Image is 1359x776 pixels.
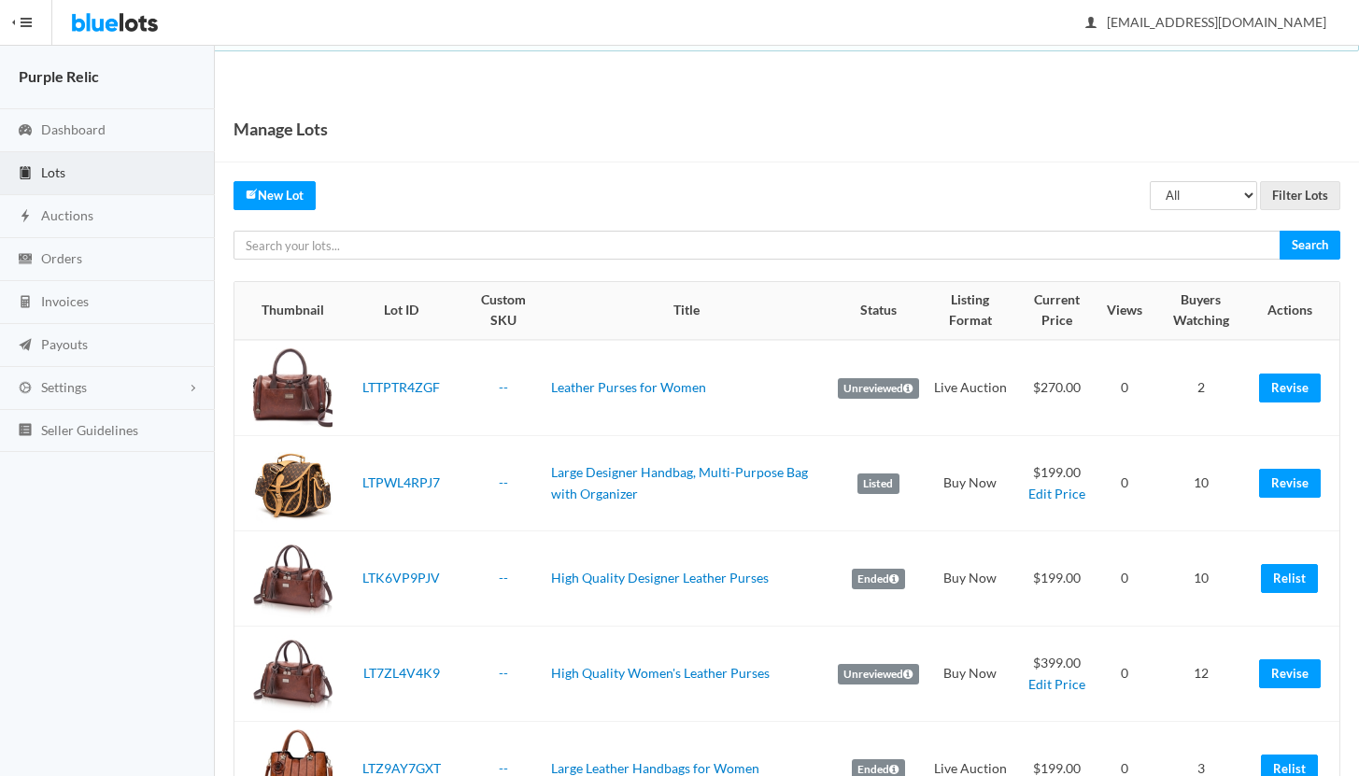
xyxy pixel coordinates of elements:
ion-icon: cash [16,251,35,269]
td: Buy Now [927,627,1014,722]
ion-icon: clipboard [16,165,35,183]
span: [EMAIL_ADDRESS][DOMAIN_NAME] [1086,14,1326,30]
ion-icon: cog [16,380,35,398]
a: -- [499,665,508,681]
span: Seller Guidelines [41,422,138,438]
ion-icon: create [246,188,258,200]
a: Revise [1259,469,1321,498]
th: Current Price [1014,282,1099,340]
span: Orders [41,250,82,266]
td: $399.00 [1014,627,1099,722]
a: Large Designer Handbag, Multi-Purpose Bag with Organizer [551,464,808,501]
a: Edit Price [1028,486,1085,501]
ion-icon: list box [16,422,35,440]
ion-icon: paper plane [16,337,35,355]
th: Views [1099,282,1150,340]
a: createNew Lot [234,181,316,210]
td: 12 [1150,627,1252,722]
ion-icon: flash [16,208,35,226]
span: Lots [41,164,65,180]
a: Revise [1259,374,1321,402]
th: Listing Format [927,282,1014,340]
th: Buyers Watching [1150,282,1252,340]
td: Live Auction [927,340,1014,436]
label: Ended [852,569,905,589]
strong: Purple Relic [19,67,99,85]
a: High Quality Designer Leather Purses [551,570,769,586]
th: Title [544,282,830,340]
label: Listed [857,473,899,494]
td: 0 [1099,531,1150,627]
span: Settings [41,379,87,395]
span: Auctions [41,207,93,223]
th: Actions [1252,282,1339,340]
a: Edit Price [1028,676,1085,692]
input: Search [1280,231,1340,260]
td: Buy Now [927,531,1014,627]
input: Filter Lots [1260,181,1340,210]
span: Dashboard [41,121,106,137]
a: LTTPTR4ZGF [362,379,440,395]
td: $270.00 [1014,340,1099,436]
td: Buy Now [927,436,1014,531]
span: Invoices [41,293,89,309]
a: Leather Purses for Women [551,379,706,395]
a: -- [499,474,508,490]
span: Payouts [41,336,88,352]
h1: Manage Lots [234,115,328,143]
td: $199.00 [1014,531,1099,627]
td: 10 [1150,436,1252,531]
th: Thumbnail [234,282,340,340]
td: $199.00 [1014,436,1099,531]
td: 0 [1099,436,1150,531]
ion-icon: person [1082,15,1100,33]
a: LTZ9AY7GXT [362,760,441,776]
a: LTK6VP9PJV [362,570,440,586]
a: LT7ZL4V4K9 [363,665,440,681]
a: -- [499,570,508,586]
a: -- [499,760,508,776]
th: Status [830,282,927,340]
td: 0 [1099,340,1150,436]
a: High Quality Women's Leather Purses [551,665,770,681]
td: 0 [1099,627,1150,722]
ion-icon: calculator [16,294,35,312]
a: Relist [1261,564,1318,593]
th: Custom SKU [463,282,544,340]
td: 2 [1150,340,1252,436]
a: Revise [1259,659,1321,688]
a: Large Leather Handbags for Women [551,760,759,776]
input: Search your lots... [234,231,1281,260]
td: 10 [1150,531,1252,627]
a: -- [499,379,508,395]
th: Lot ID [340,282,463,340]
ion-icon: speedometer [16,122,35,140]
label: Unreviewed [838,378,919,399]
a: LTPWL4RPJ7 [362,474,440,490]
label: Unreviewed [838,664,919,684]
